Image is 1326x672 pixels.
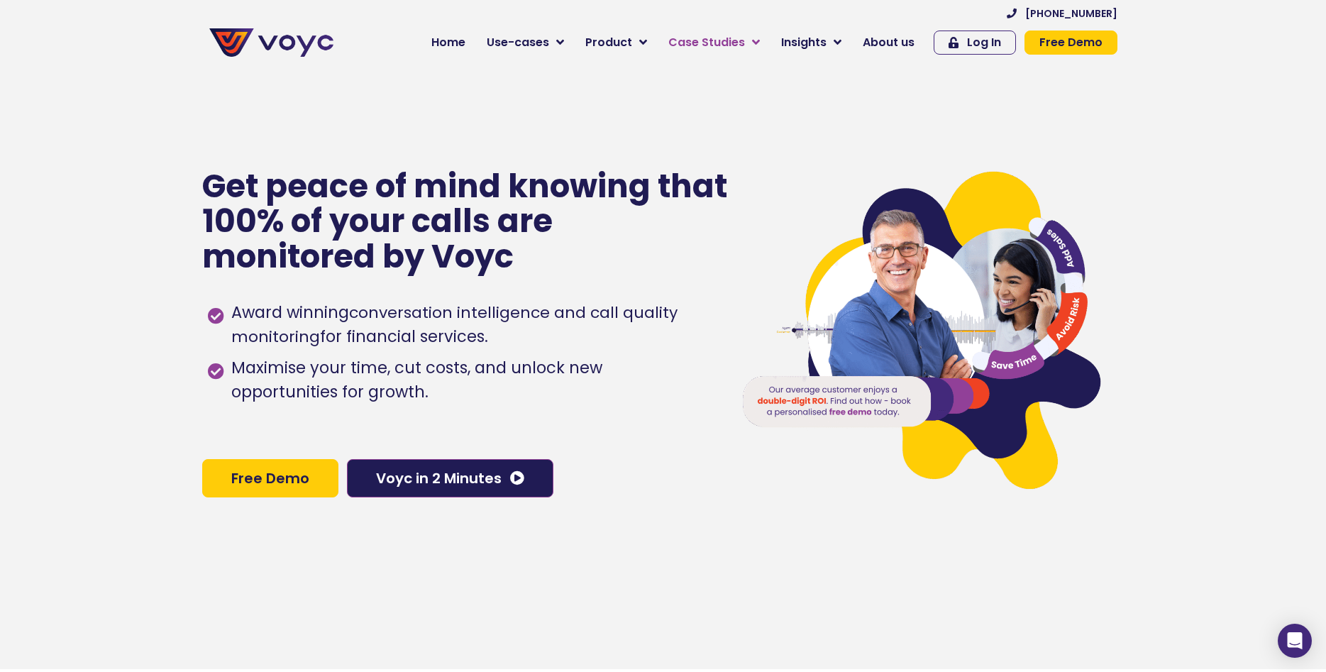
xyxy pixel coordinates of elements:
[668,34,745,51] span: Case Studies
[231,471,309,485] span: Free Demo
[431,34,465,51] span: Home
[188,57,223,73] span: Phone
[863,34,915,51] span: About us
[770,28,852,57] a: Insights
[292,295,359,309] a: Privacy Policy
[202,459,338,497] a: Free Demo
[1007,9,1117,18] a: [PHONE_NUMBER]
[202,169,729,275] p: Get peace of mind knowing that 100% of your calls are monitored by Voyc
[231,302,678,348] h1: conversation intelligence and call quality monitoring
[376,471,502,485] span: Voyc in 2 Minutes
[347,459,553,497] a: Voyc in 2 Minutes
[1024,31,1117,55] a: Free Demo
[1278,624,1312,658] div: Open Intercom Messenger
[476,28,575,57] a: Use-cases
[228,356,712,404] span: Maximise your time, cut costs, and unlock new opportunities for growth.
[228,301,712,349] span: Award winning for financial services.
[575,28,658,57] a: Product
[852,28,925,57] a: About us
[487,34,549,51] span: Use-cases
[209,28,333,57] img: voyc-full-logo
[658,28,770,57] a: Case Studies
[585,34,632,51] span: Product
[1039,37,1103,48] span: Free Demo
[934,31,1016,55] a: Log In
[421,28,476,57] a: Home
[188,115,236,131] span: Job title
[967,37,1001,48] span: Log In
[781,34,827,51] span: Insights
[1025,9,1117,18] span: [PHONE_NUMBER]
